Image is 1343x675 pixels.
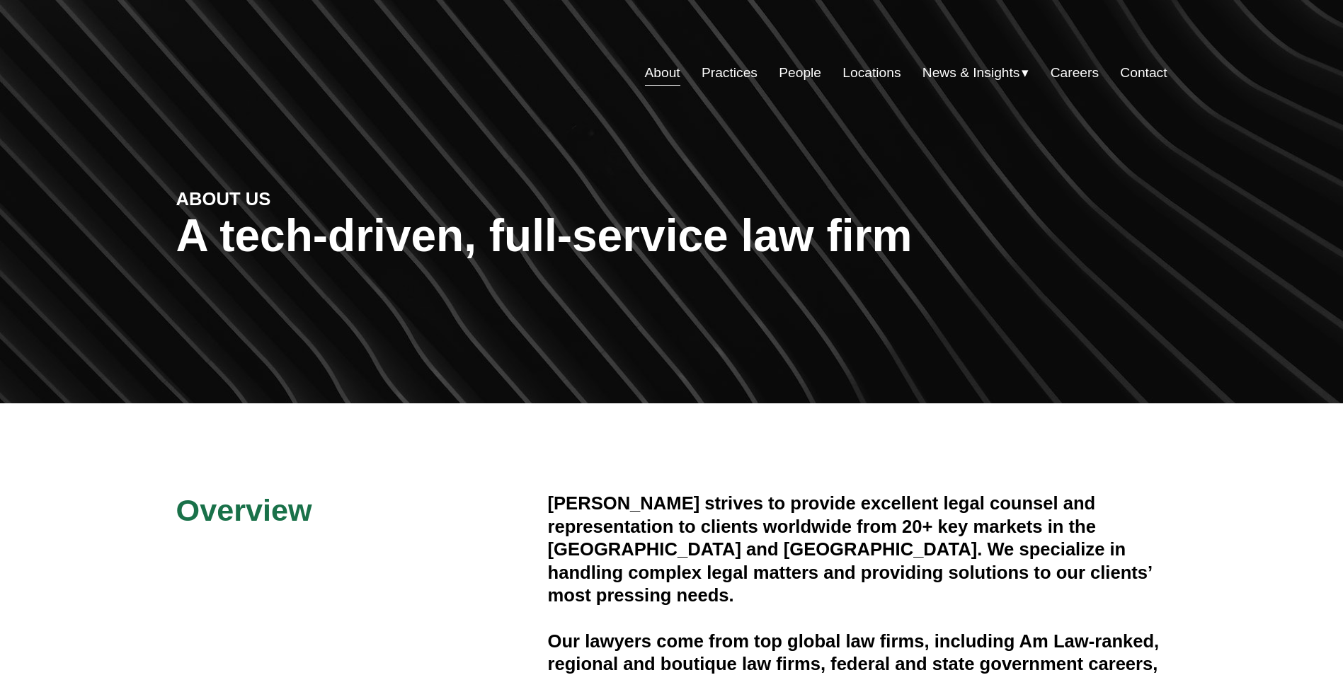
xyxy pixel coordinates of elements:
[645,59,680,86] a: About
[176,493,312,527] span: Overview
[548,492,1167,606] h4: [PERSON_NAME] strives to provide excellent legal counsel and representation to clients worldwide ...
[1051,59,1099,86] a: Careers
[842,59,901,86] a: Locations
[176,210,1167,262] h1: A tech-driven, full-service law firm
[922,59,1029,86] a: folder dropdown
[922,61,1020,86] span: News & Insights
[1120,59,1167,86] a: Contact
[702,59,758,86] a: Practices
[779,59,821,86] a: People
[176,189,271,209] strong: ABOUT US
